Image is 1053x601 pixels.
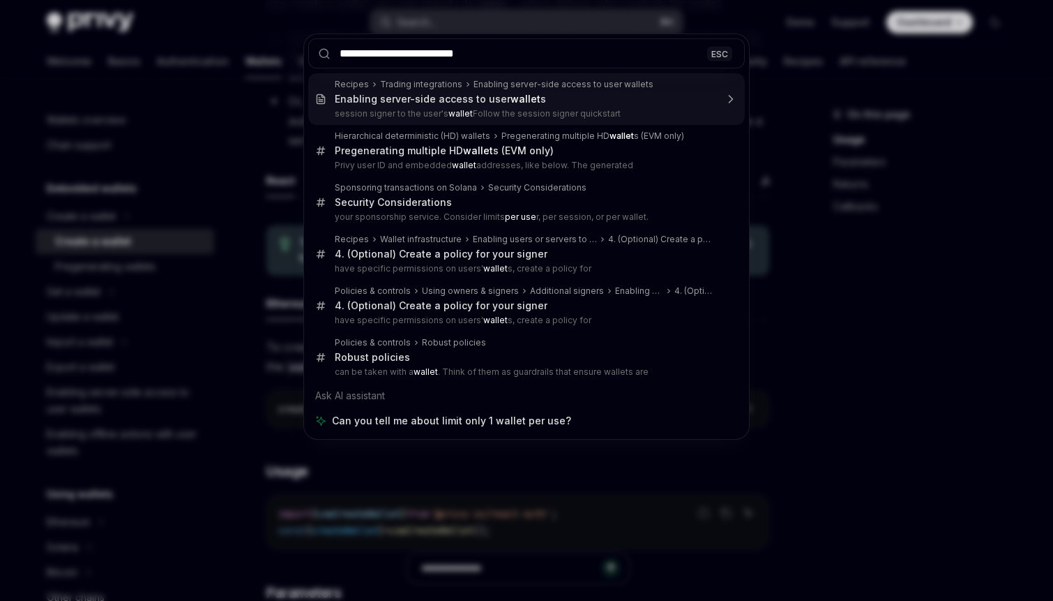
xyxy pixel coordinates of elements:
b: wallet [483,263,508,274]
b: wallet [463,144,493,156]
b: wallet [609,131,634,141]
div: Enabling users or servers to execute transactions [473,234,597,245]
b: wallet [452,160,476,170]
div: Enabling users or servers to execute transactions [615,285,663,297]
p: have specific permissions on users' s, create a policy for [335,315,715,326]
div: Trading integrations [380,79,462,90]
div: Sponsoring transactions on Solana [335,182,477,193]
div: Pregenerating multiple HD s (EVM only) [335,144,554,157]
b: per use [505,212,536,222]
div: Policies & controls [335,337,411,348]
span: Can you tell me about limit only 1 wallet per use? [332,414,571,428]
div: 4. (Optional) Create a policy for your signer [608,234,715,245]
b: wallet [414,366,438,377]
div: Ask AI assistant [308,383,745,408]
div: Enabling server-side access to user s [335,93,546,105]
div: Recipes [335,79,369,90]
p: have specific permissions on users' s, create a policy for [335,263,715,274]
div: 4. (Optional) Create a policy for your signer [335,248,547,260]
div: Robust policies [335,351,410,364]
div: Wallet infrastructure [380,234,462,245]
div: 4. (Optional) Create a policy for your signer [674,285,715,297]
div: Using owners & signers [422,285,519,297]
p: session signer to the user's Follow the session signer quickstart [335,108,715,119]
b: wallet [510,93,540,105]
div: Security Considerations [335,196,452,209]
b: wallet [448,108,473,119]
div: Policies & controls [335,285,411,297]
div: Recipes [335,234,369,245]
p: can be taken with a . Think of them as guardrails that ensure wallets are [335,366,715,378]
div: Security Considerations [488,182,586,193]
p: Privy user ID and embedded addresses, like below. The generated [335,160,715,171]
div: Pregenerating multiple HD s (EVM only) [501,131,684,142]
p: your sponsorship service. Consider limits r, per session, or per wallet. [335,212,715,223]
b: wallet [483,315,508,325]
div: Robust policies [422,337,486,348]
div: ESC [707,46,732,61]
div: Enabling server-side access to user wallets [474,79,653,90]
div: Additional signers [530,285,604,297]
div: Hierarchical deterministic (HD) wallets [335,131,490,142]
div: 4. (Optional) Create a policy for your signer [335,299,547,312]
